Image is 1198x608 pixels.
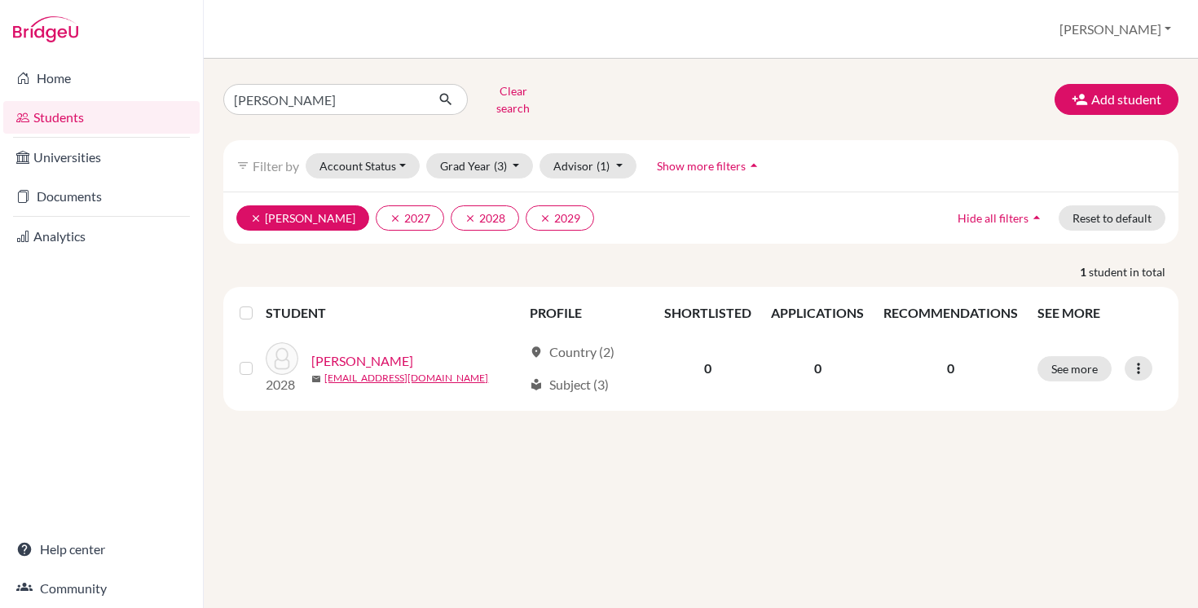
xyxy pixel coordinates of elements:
[657,159,746,173] span: Show more filters
[1037,356,1112,381] button: See more
[223,84,425,115] input: Find student by name...
[311,351,413,371] a: [PERSON_NAME]
[597,159,610,173] span: (1)
[390,213,401,224] i: clear
[3,62,200,95] a: Home
[530,346,543,359] span: location_on
[540,213,551,224] i: clear
[530,342,614,362] div: Country (2)
[1055,84,1178,115] button: Add student
[761,293,874,333] th: APPLICATIONS
[1059,205,1165,231] button: Reset to default
[883,359,1018,378] p: 0
[250,213,262,224] i: clear
[3,180,200,213] a: Documents
[526,205,594,231] button: clear2029
[266,293,519,333] th: STUDENT
[468,78,558,121] button: Clear search
[266,375,298,394] p: 2028
[874,293,1028,333] th: RECOMMENDATIONS
[3,141,200,174] a: Universities
[530,378,543,391] span: local_library
[236,205,369,231] button: clear[PERSON_NAME]
[1028,209,1045,226] i: arrow_drop_up
[1089,263,1178,280] span: student in total
[958,211,1028,225] span: Hide all filters
[376,205,444,231] button: clear2027
[311,374,321,384] span: mail
[266,342,298,375] img: Dhingra, Chirag
[253,158,299,174] span: Filter by
[1028,293,1172,333] th: SEE MORE
[520,293,655,333] th: PROFILE
[13,16,78,42] img: Bridge-U
[451,205,519,231] button: clear2028
[530,375,609,394] div: Subject (3)
[643,153,776,178] button: Show more filtersarrow_drop_up
[465,213,476,224] i: clear
[3,101,200,134] a: Students
[306,153,420,178] button: Account Status
[3,220,200,253] a: Analytics
[3,533,200,566] a: Help center
[944,205,1059,231] button: Hide all filtersarrow_drop_up
[654,333,761,404] td: 0
[761,333,874,404] td: 0
[324,371,488,386] a: [EMAIL_ADDRESS][DOMAIN_NAME]
[236,159,249,172] i: filter_list
[540,153,636,178] button: Advisor(1)
[746,157,762,174] i: arrow_drop_up
[654,293,761,333] th: SHORTLISTED
[494,159,507,173] span: (3)
[1080,263,1089,280] strong: 1
[3,572,200,605] a: Community
[426,153,534,178] button: Grad Year(3)
[1052,14,1178,45] button: [PERSON_NAME]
